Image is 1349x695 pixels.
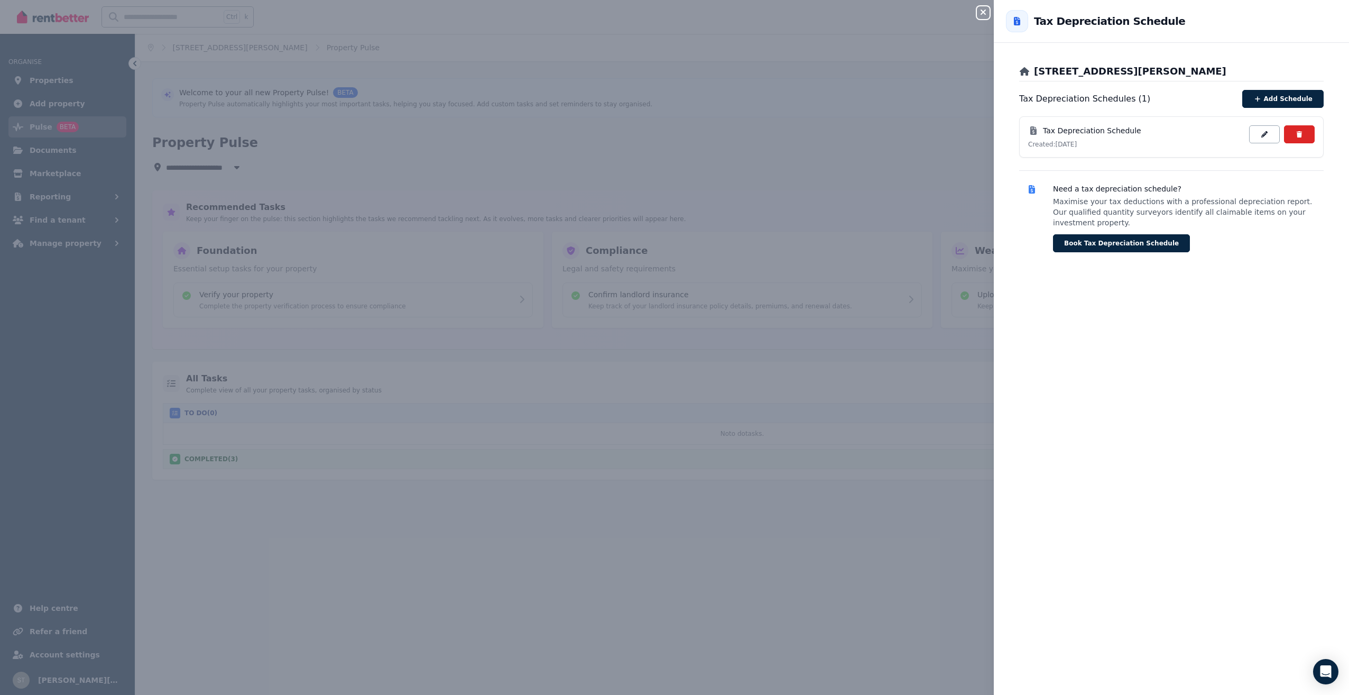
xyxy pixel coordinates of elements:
[1034,64,1226,79] h2: [STREET_ADDRESS][PERSON_NAME]
[1053,234,1190,252] button: Book Tax Depreciation Schedule
[1313,659,1338,684] div: Open Intercom Messenger
[1028,140,1241,149] p: Created: [DATE]
[1242,90,1324,108] button: Add Schedule
[1053,184,1324,194] h3: Need a tax depreciation schedule?
[1043,125,1141,136] h4: Tax Depreciation Schedule
[1053,196,1324,228] p: Maximise your tax deductions with a professional depreciation report. Our qualified quantity surv...
[1034,14,1185,29] h2: Tax Depreciation Schedule
[1019,93,1150,105] h3: Tax Depreciation Schedules ( 1 )
[1053,237,1190,248] a: Book Tax Depreciation Schedule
